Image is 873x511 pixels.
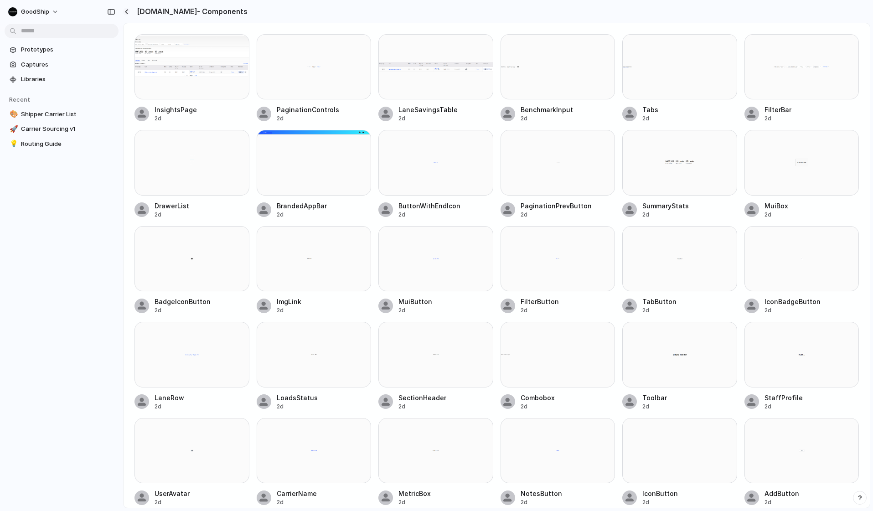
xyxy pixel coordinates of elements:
[155,297,211,306] div: BadgeIconButton
[155,393,184,403] div: LaneRow
[642,393,667,403] div: Toolbar
[155,201,189,211] div: DrawerList
[155,306,211,315] div: 2d
[277,306,301,315] div: 2d
[398,114,458,123] div: 2d
[21,60,115,69] span: Captures
[155,211,189,219] div: 2d
[398,403,446,411] div: 2d
[10,139,16,149] div: 💡
[21,7,49,16] span: GoodShip
[398,105,458,114] div: LaneSavingsTable
[277,393,318,403] div: LoadsStatus
[134,6,248,17] h2: [DOMAIN_NAME] - Components
[521,498,562,506] div: 2d
[155,105,197,114] div: InsightsPage
[642,489,678,498] div: IconButton
[398,297,432,306] div: MuiButton
[642,114,658,123] div: 2d
[277,297,301,306] div: ImgLink
[398,393,446,403] div: SectionHeader
[155,403,184,411] div: 2d
[21,75,115,84] span: Libraries
[277,489,317,498] div: CarrierName
[521,306,559,315] div: 2d
[155,489,190,498] div: UserAvatar
[642,201,689,211] div: SummaryStats
[521,489,562,498] div: NotesButton
[277,211,327,219] div: 2d
[521,393,555,403] div: Combobox
[398,306,432,315] div: 2d
[155,498,190,506] div: 2d
[5,5,63,19] button: GoodShip
[277,201,327,211] div: BrandedAppBar
[765,114,791,123] div: 2d
[21,124,115,134] span: Carrier Sourcing v1
[5,43,119,57] a: Prototypes
[5,137,119,151] a: 💡Routing Guide
[765,201,788,211] div: MuiBox
[398,201,460,211] div: ButtonWithEndIcon
[155,114,197,123] div: 2d
[277,105,339,114] div: PaginationControls
[10,124,16,134] div: 🚀
[765,105,791,114] div: FilterBar
[5,122,119,136] a: 🚀Carrier Sourcing v1
[277,114,339,123] div: 2d
[765,498,799,506] div: 2d
[398,498,431,506] div: 2d
[521,201,592,211] div: PaginationPrevButton
[9,96,30,103] span: Recent
[5,58,119,72] a: Captures
[642,498,678,506] div: 2d
[21,110,115,119] span: Shipper Carrier List
[521,297,559,306] div: FilterButton
[765,297,821,306] div: IconBadgeButton
[521,105,573,114] div: BenchmarkInput
[8,110,17,119] button: 🎨
[765,393,803,403] div: StaffProfile
[277,498,317,506] div: 2d
[5,108,119,121] a: 🎨Shipper Carrier List
[398,489,431,498] div: MetricBox
[765,211,788,219] div: 2d
[521,114,573,123] div: 2d
[10,109,16,119] div: 🎨
[21,139,115,149] span: Routing Guide
[765,403,803,411] div: 2d
[642,306,677,315] div: 2d
[765,489,799,498] div: AddButton
[8,124,17,134] button: 🚀
[642,297,677,306] div: TabButton
[642,211,689,219] div: 2d
[521,211,592,219] div: 2d
[765,306,821,315] div: 2d
[642,105,658,114] div: Tabs
[521,403,555,411] div: 2d
[8,139,17,149] button: 💡
[642,403,667,411] div: 2d
[5,72,119,86] a: Libraries
[277,403,318,411] div: 2d
[21,45,115,54] span: Prototypes
[398,211,460,219] div: 2d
